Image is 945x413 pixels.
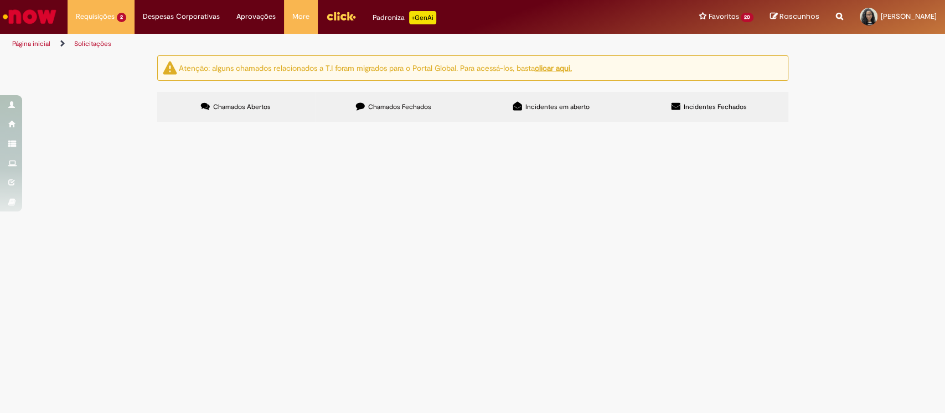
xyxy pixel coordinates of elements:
[409,11,436,24] p: +GenAi
[76,11,115,22] span: Requisições
[143,11,220,22] span: Despesas Corporativas
[525,102,590,111] span: Incidentes em aberto
[74,39,111,48] a: Solicitações
[326,8,356,24] img: click_logo_yellow_360x200.png
[12,39,50,48] a: Página inicial
[684,102,747,111] span: Incidentes Fechados
[292,11,309,22] span: More
[770,12,819,22] a: Rascunhos
[117,13,126,22] span: 2
[8,34,622,54] ul: Trilhas de página
[535,63,572,73] a: clicar aqui.
[779,11,819,22] span: Rascunhos
[1,6,58,28] img: ServiceNow
[213,102,271,111] span: Chamados Abertos
[708,11,739,22] span: Favoritos
[179,63,572,73] ng-bind-html: Atenção: alguns chamados relacionados a T.I foram migrados para o Portal Global. Para acessá-los,...
[881,12,937,21] span: [PERSON_NAME]
[741,13,753,22] span: 20
[236,11,276,22] span: Aprovações
[368,102,431,111] span: Chamados Fechados
[373,11,436,24] div: Padroniza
